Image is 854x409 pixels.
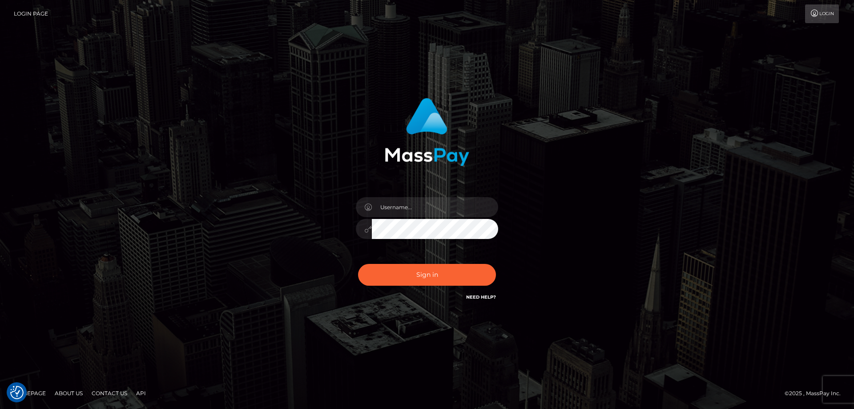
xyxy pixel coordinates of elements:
[14,4,48,23] a: Login Page
[10,386,49,400] a: Homepage
[10,386,24,399] img: Revisit consent button
[785,389,847,398] div: © 2025 , MassPay Inc.
[88,386,131,400] a: Contact Us
[805,4,839,23] a: Login
[51,386,86,400] a: About Us
[133,386,149,400] a: API
[358,264,496,286] button: Sign in
[466,294,496,300] a: Need Help?
[10,386,24,399] button: Consent Preferences
[385,98,469,166] img: MassPay Login
[372,197,498,217] input: Username...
